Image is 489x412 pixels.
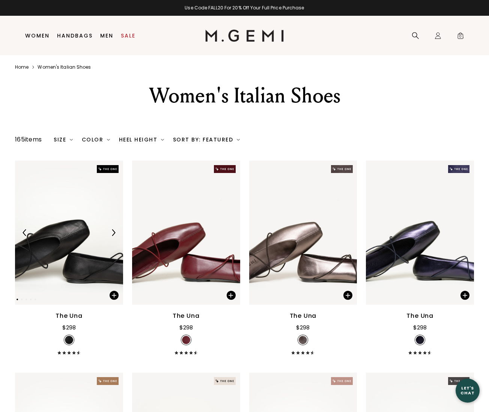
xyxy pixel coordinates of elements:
[214,377,236,385] img: The One tag
[132,161,240,305] img: The Una
[237,138,240,141] img: chevron-down.svg
[82,137,110,143] div: Color
[179,323,193,332] div: $298
[56,311,83,320] div: The Una
[161,138,164,141] img: chevron-down.svg
[25,33,50,39] a: Women
[173,311,200,320] div: The Una
[456,386,480,395] div: Let's Chat
[406,311,433,320] div: The Una
[366,161,474,305] img: The Una
[121,33,135,39] a: Sale
[57,33,93,39] a: Handbags
[173,137,240,143] div: Sort By: Featured
[70,138,73,141] img: chevron-down.svg
[119,137,164,143] div: Heel Height
[448,377,470,385] img: The One tag
[416,336,424,344] img: v_7385131548731_SWATCH_50x.jpg
[132,161,240,355] a: The Una$298
[15,135,42,144] div: 165 items
[366,161,474,355] a: The Una$298
[54,137,73,143] div: Size
[15,64,29,70] a: Home
[105,82,384,109] div: Women's Italian Shoes
[296,323,310,332] div: $298
[249,161,357,305] img: The Una
[65,336,73,344] img: v_7263728894011_SWATCH_50x.jpg
[299,336,307,344] img: v_7385131515963_SWATCH_50x.jpg
[21,229,28,236] img: Previous Arrow
[182,336,190,344] img: v_7385131614267_SWATCH_50x.jpg
[457,33,464,41] span: 0
[205,30,284,42] img: M.Gemi
[107,138,110,141] img: chevron-down.svg
[97,377,119,385] img: The One tag
[38,64,91,70] a: Women's italian shoes
[249,161,357,355] a: The Una$298
[100,33,113,39] a: Men
[331,377,353,385] img: The One tag
[15,161,123,355] a: Previous ArrowNext ArrowThe Una$298
[15,161,123,305] img: The Una
[110,229,117,236] img: Next Arrow
[413,323,427,332] div: $298
[62,323,76,332] div: $298
[97,165,119,173] img: The One tag
[290,311,317,320] div: The Una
